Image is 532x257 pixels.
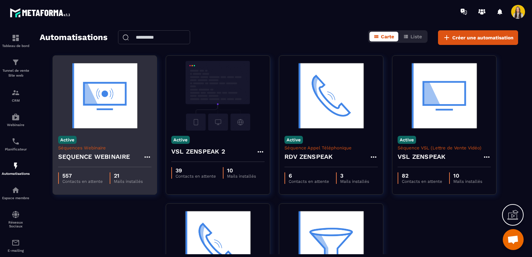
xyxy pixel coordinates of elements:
[11,186,20,194] img: automations
[2,53,30,83] a: formationformationTunnel de vente Site web
[398,152,445,162] h4: VSL ZENSPEAK
[11,239,20,247] img: email
[381,34,394,39] span: Carte
[2,147,30,151] p: Planificateur
[114,172,143,179] p: 21
[11,34,20,42] img: formation
[171,61,265,131] img: automation-background
[2,249,30,252] p: E-mailing
[2,220,30,228] p: Réseaux Sociaux
[503,229,524,250] div: Ouvrir le chat
[2,68,30,78] p: Tunnel de vente Site web
[399,32,426,41] button: Liste
[2,29,30,53] a: formationformationTableau de bord
[227,167,256,174] p: 10
[438,30,518,45] button: Créer une automatisation
[398,61,491,131] img: automation-background
[227,174,256,179] p: Mails installés
[2,83,30,108] a: formationformationCRM
[410,34,422,39] span: Liste
[175,174,216,179] p: Contacts en attente
[284,61,378,131] img: automation-background
[11,137,20,146] img: scheduler
[284,145,378,150] p: Séquence Appel Téléphonique
[40,30,108,45] h2: Automatisations
[2,156,30,181] a: automationsautomationsAutomatisations
[2,99,30,102] p: CRM
[58,152,130,162] h4: SEQUENCE WEBINAIRE
[2,181,30,205] a: automationsautomationsEspace membre
[10,6,72,19] img: logo
[2,205,30,233] a: social-networksocial-networkRéseaux Sociaux
[453,179,482,184] p: Mails installés
[402,179,442,184] p: Contacts en attente
[2,172,30,176] p: Automatisations
[398,136,416,144] p: Active
[11,162,20,170] img: automations
[58,61,151,131] img: automation-background
[398,145,491,150] p: Séquence VSL (Lettre de Vente Vidéo)
[452,34,514,41] span: Créer une automatisation
[62,172,103,179] p: 557
[171,147,225,156] h4: VSL ZENSPEAK 2
[340,172,369,179] p: 3
[2,196,30,200] p: Espace membre
[58,145,151,150] p: Séquences Webinaire
[2,132,30,156] a: schedulerschedulerPlanificateur
[58,136,77,144] p: Active
[289,179,329,184] p: Contacts en attente
[402,172,442,179] p: 82
[453,172,482,179] p: 10
[2,108,30,132] a: automationsautomationsWebinaire
[11,88,20,97] img: formation
[2,123,30,127] p: Webinaire
[11,113,20,121] img: automations
[171,136,190,144] p: Active
[175,167,216,174] p: 39
[62,179,103,184] p: Contacts en attente
[114,179,143,184] p: Mails installés
[284,152,332,162] h4: RDV ZENSPEAK
[289,172,329,179] p: 6
[369,32,398,41] button: Carte
[284,136,303,144] p: Active
[11,210,20,219] img: social-network
[2,44,30,48] p: Tableau de bord
[11,58,20,67] img: formation
[340,179,369,184] p: Mails installés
